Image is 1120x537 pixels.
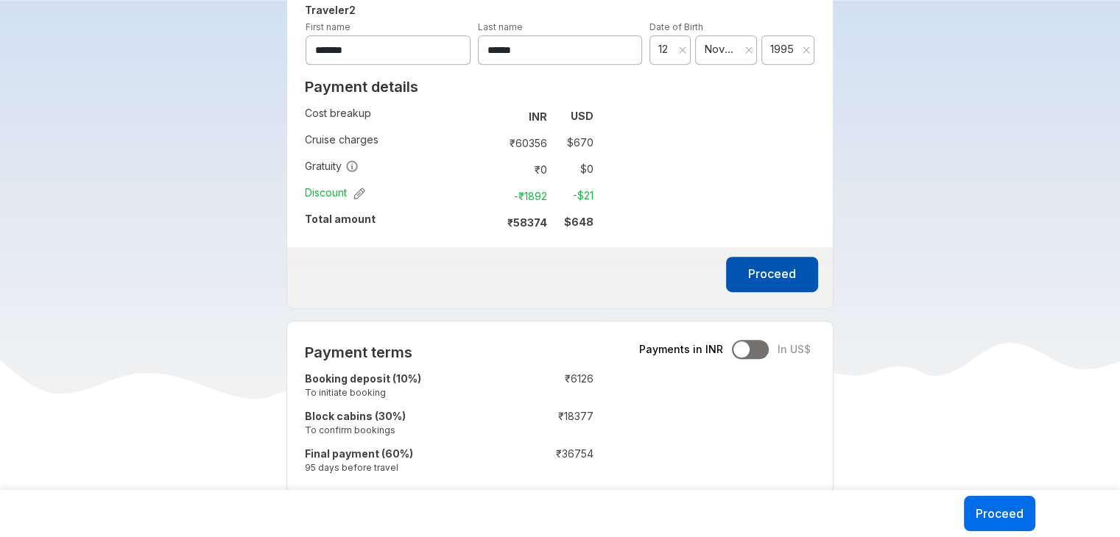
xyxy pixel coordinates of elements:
[305,386,499,399] small: To initiate booking
[678,46,687,54] svg: close
[639,342,723,357] span: Payments in INR
[553,132,594,153] td: $ 670
[485,182,491,209] td: :
[649,21,703,32] label: Date of Birth
[964,496,1035,531] button: Proceed
[478,21,523,32] label: Last name
[506,444,594,481] td: ₹ 36754
[491,159,553,179] td: ₹ 0
[802,46,811,54] svg: close
[305,410,406,422] strong: Block cabins (30%)
[305,78,594,96] h2: Payment details
[553,159,594,179] td: $ 0
[564,216,594,228] strong: $ 648
[802,43,811,57] button: Clear
[506,369,594,406] td: ₹ 6126
[305,129,485,156] td: Cruise charges
[302,1,818,19] h5: Traveler 2
[485,209,491,235] td: :
[678,43,687,57] button: Clear
[499,369,506,406] td: :
[571,110,594,122] strong: USD
[744,43,753,57] button: Clear
[485,129,491,156] td: :
[553,185,594,206] td: -$ 21
[499,406,506,444] td: :
[778,342,811,357] span: In US$
[305,372,421,385] strong: Booking deposit (10%)
[658,42,675,57] span: 12
[305,461,499,474] small: 95 days before travel
[726,257,818,292] button: Proceed
[744,46,753,54] svg: close
[306,21,351,32] label: First name
[506,406,594,444] td: ₹ 18377
[305,185,365,200] span: Discount
[499,444,506,481] td: :
[305,424,499,436] small: To confirm bookings
[305,159,359,174] span: Gratuity
[305,344,594,361] h2: Payment terms
[704,42,739,57] span: November
[507,216,547,229] strong: ₹ 58374
[491,185,553,206] td: -₹ 1892
[770,42,797,57] span: 1995
[529,110,547,123] strong: INR
[305,213,376,225] strong: Total amount
[485,103,491,129] td: :
[491,132,553,153] td: ₹ 60356
[305,447,413,460] strong: Final payment (60%)
[305,103,485,129] td: Cost breakup
[485,156,491,182] td: :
